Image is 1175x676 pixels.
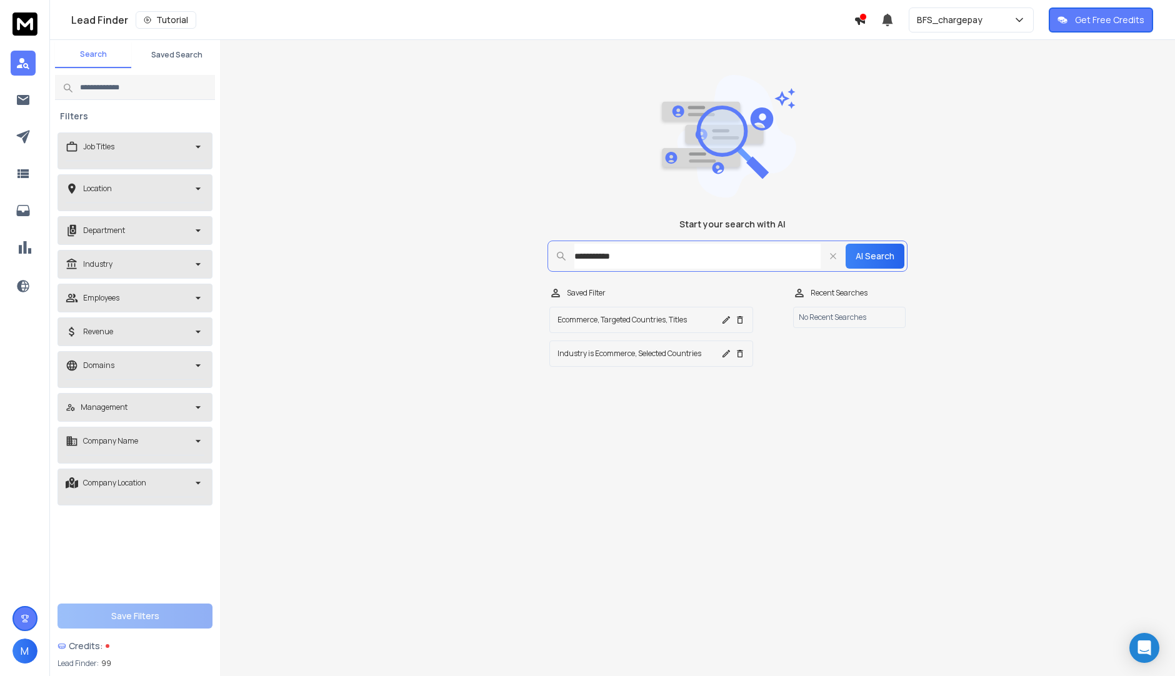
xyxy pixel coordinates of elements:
[557,349,701,359] p: Industry is Ecommerce, Selected Countries
[811,288,867,298] p: Recent Searches
[55,42,131,68] button: Search
[57,659,99,669] p: Lead Finder:
[1049,7,1153,32] button: Get Free Credits
[71,11,854,29] div: Lead Finder
[57,634,212,659] a: Credits:
[136,11,196,29] button: Tutorial
[83,327,113,337] p: Revenue
[1129,633,1159,663] div: Open Intercom Messenger
[659,75,796,198] img: image
[101,659,111,669] span: 99
[83,142,114,152] p: Job Titles
[793,307,906,328] p: No Recent Searches
[549,340,753,367] button: Industry is Ecommerce, Selected Countries
[12,639,37,664] button: M
[69,640,103,652] span: Credits:
[83,360,114,370] p: Domains
[83,436,138,446] p: Company Name
[567,288,606,298] p: Saved Filter
[83,293,119,303] p: Employees
[679,218,786,231] h1: Start your search with AI
[83,478,146,488] p: Company Location
[83,259,112,269] p: Industry
[557,315,687,325] p: Ecommerce, Targeted Countries, Titles
[1075,14,1144,26] p: Get Free Credits
[139,42,215,67] button: Saved Search
[81,402,127,412] p: Management
[83,226,125,236] p: Department
[549,307,753,333] button: Ecommerce, Targeted Countries, Titles
[83,184,112,194] p: Location
[917,14,987,26] p: BFS_chargepay
[55,110,93,122] h3: Filters
[846,244,904,269] button: AI Search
